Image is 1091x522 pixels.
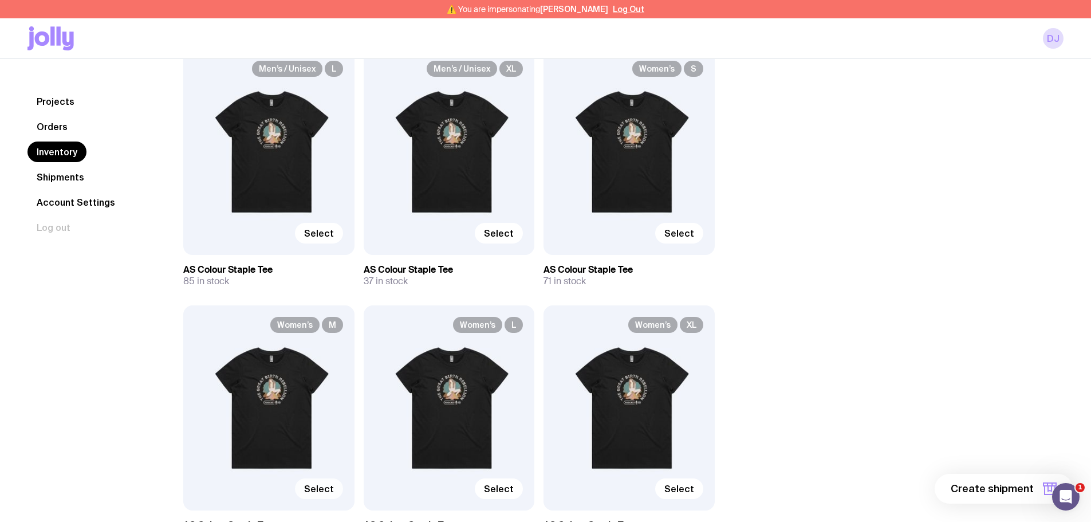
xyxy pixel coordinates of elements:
span: Select [664,483,694,494]
span: ⚠️ You are impersonating [447,5,608,14]
h3: AS Colour Staple Tee [364,264,535,276]
h3: AS Colour Staple Tee [543,264,715,276]
button: Log Out [613,5,644,14]
span: 1 [1076,483,1085,492]
span: Select [304,227,334,239]
a: Shipments [27,167,93,187]
span: S [684,61,703,77]
span: L [325,61,343,77]
span: Men’s / Unisex [427,61,497,77]
span: XL [499,61,523,77]
span: 85 in stock [183,276,229,287]
span: M [322,317,343,333]
button: Log out [27,217,80,238]
a: Inventory [27,142,86,162]
iframe: Intercom live chat [1052,483,1080,511]
span: 37 in stock [364,276,408,287]
a: Projects [27,91,84,112]
span: Select [664,227,694,239]
span: Women’s [628,317,678,333]
span: Select [304,483,334,494]
span: 71 in stock [543,276,586,287]
span: Select [484,227,514,239]
span: Create shipment [951,482,1034,496]
span: Select [484,483,514,494]
h3: AS Colour Staple Tee [183,264,355,276]
span: L [505,317,523,333]
a: Account Settings [27,192,124,213]
a: DJ [1043,28,1064,49]
button: Create shipment [935,474,1073,504]
span: Women’s [453,317,502,333]
a: Orders [27,116,77,137]
span: Men’s / Unisex [252,61,322,77]
span: XL [680,317,703,333]
span: Women’s [632,61,682,77]
span: [PERSON_NAME] [540,5,608,14]
span: Women’s [270,317,320,333]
